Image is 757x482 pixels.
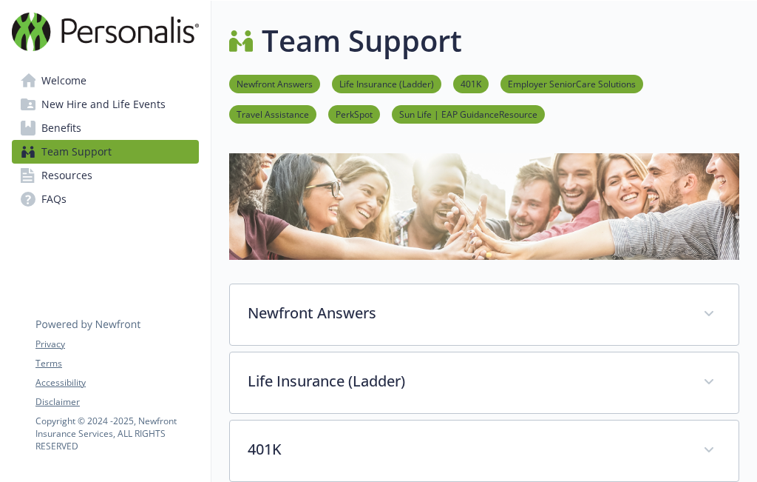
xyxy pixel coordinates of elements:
a: New Hire and Life Events [12,93,199,116]
a: Employer SeniorCare Solutions [500,76,643,90]
p: 401K [248,438,685,461]
a: Welcome [12,69,199,93]
span: New Hire and Life Events [41,93,166,116]
a: 401K [453,76,489,90]
a: FAQs [12,187,199,211]
a: Team Support [12,140,199,164]
a: Resources [12,164,199,187]
h1: Team Support [262,19,462,63]
a: Privacy [35,338,198,351]
a: Sun Life | EAP GuidanceResource [392,107,545,121]
p: Newfront Answers [248,302,685,324]
span: Team Support [41,140,112,164]
span: FAQs [41,187,67,211]
p: Life Insurance (Ladder) [248,370,685,392]
span: Resources [41,164,92,187]
div: Life Insurance (Ladder) [230,352,739,413]
a: Newfront Answers [229,76,320,90]
p: Copyright © 2024 - 2025 , Newfront Insurance Services, ALL RIGHTS RESERVED [35,415,198,452]
a: PerkSpot [328,107,380,121]
img: team support page banner [229,153,739,260]
a: Disclaimer [35,395,198,409]
a: Benefits [12,116,199,140]
div: 401K [230,421,739,481]
div: Newfront Answers [230,284,739,345]
a: Life Insurance (Ladder) [332,76,441,90]
a: Travel Assistance [229,107,316,121]
span: Benefits [41,116,81,140]
span: Welcome [41,69,86,93]
a: Accessibility [35,376,198,389]
a: Terms [35,357,198,370]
